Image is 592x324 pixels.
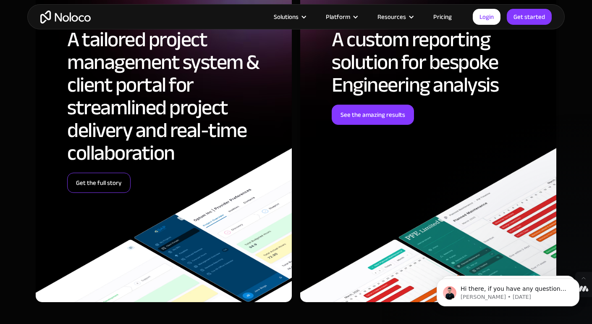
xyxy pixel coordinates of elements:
[473,9,500,25] a: Login
[274,11,299,22] div: Solutions
[507,9,552,25] a: Get started
[67,173,131,193] a: Get the full story
[40,11,91,24] a: home
[424,261,592,320] iframe: Intercom notifications message
[332,105,414,125] a: See the amazing results
[315,11,367,22] div: Platform
[423,11,462,22] a: Pricing
[367,11,423,22] div: Resources
[263,11,315,22] div: Solutions
[326,11,350,22] div: Platform
[332,28,544,96] h2: A custom reporting solution for bespoke Engineering analysis
[377,11,406,22] div: Resources
[67,28,279,164] h2: A tailored project management system & client portal for streamlined project delivery and real-ti...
